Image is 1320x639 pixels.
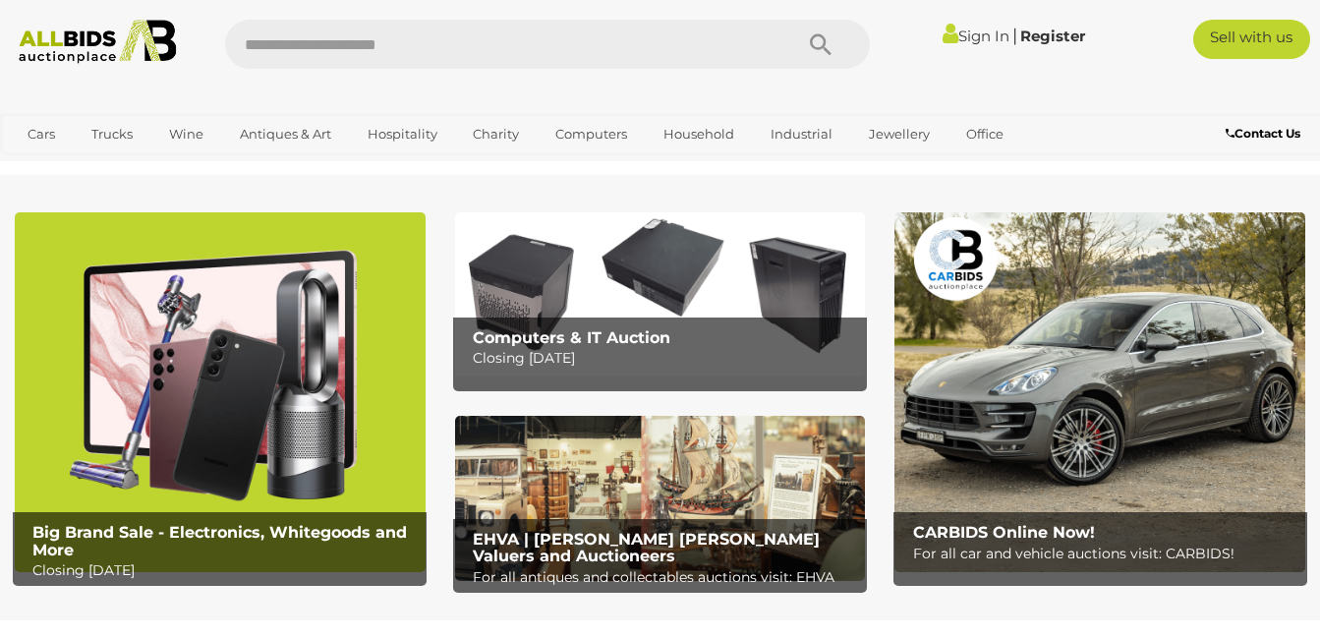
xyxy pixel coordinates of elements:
[15,150,81,183] a: Sports
[473,328,670,347] b: Computers & IT Auction
[355,118,450,150] a: Hospitality
[460,118,532,150] a: Charity
[543,118,640,150] a: Computers
[913,542,1297,566] p: For all car and vehicle auctions visit: CARBIDS!
[1226,126,1300,141] b: Contact Us
[894,212,1305,572] img: CARBIDS Online Now!
[15,118,68,150] a: Cars
[772,20,870,69] button: Search
[10,20,186,64] img: Allbids.com.au
[32,523,407,559] b: Big Brand Sale - Electronics, Whitegoods and More
[455,212,866,377] a: Computers & IT Auction Computers & IT Auction Closing [DATE]
[1193,20,1310,59] a: Sell with us
[758,118,845,150] a: Industrial
[15,212,426,572] a: Big Brand Sale - Electronics, Whitegoods and More Big Brand Sale - Electronics, Whitegoods and Mo...
[473,565,857,590] p: For all antiques and collectables auctions visit: EHVA
[455,212,866,377] img: Computers & IT Auction
[156,118,216,150] a: Wine
[79,118,145,150] a: Trucks
[1012,25,1017,46] span: |
[32,558,417,583] p: Closing [DATE]
[856,118,943,150] a: Jewellery
[473,346,857,371] p: Closing [DATE]
[651,118,747,150] a: Household
[943,27,1009,45] a: Sign In
[894,212,1305,572] a: CARBIDS Online Now! CARBIDS Online Now! For all car and vehicle auctions visit: CARBIDS!
[473,530,820,566] b: EHVA | [PERSON_NAME] [PERSON_NAME] Valuers and Auctioneers
[913,523,1095,542] b: CARBIDS Online Now!
[15,212,426,572] img: Big Brand Sale - Electronics, Whitegoods and More
[227,118,344,150] a: Antiques & Art
[455,416,866,580] img: EHVA | Evans Hastings Valuers and Auctioneers
[1020,27,1085,45] a: Register
[953,118,1016,150] a: Office
[1226,123,1305,145] a: Contact Us
[91,150,257,183] a: [GEOGRAPHIC_DATA]
[455,416,866,580] a: EHVA | Evans Hastings Valuers and Auctioneers EHVA | [PERSON_NAME] [PERSON_NAME] Valuers and Auct...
